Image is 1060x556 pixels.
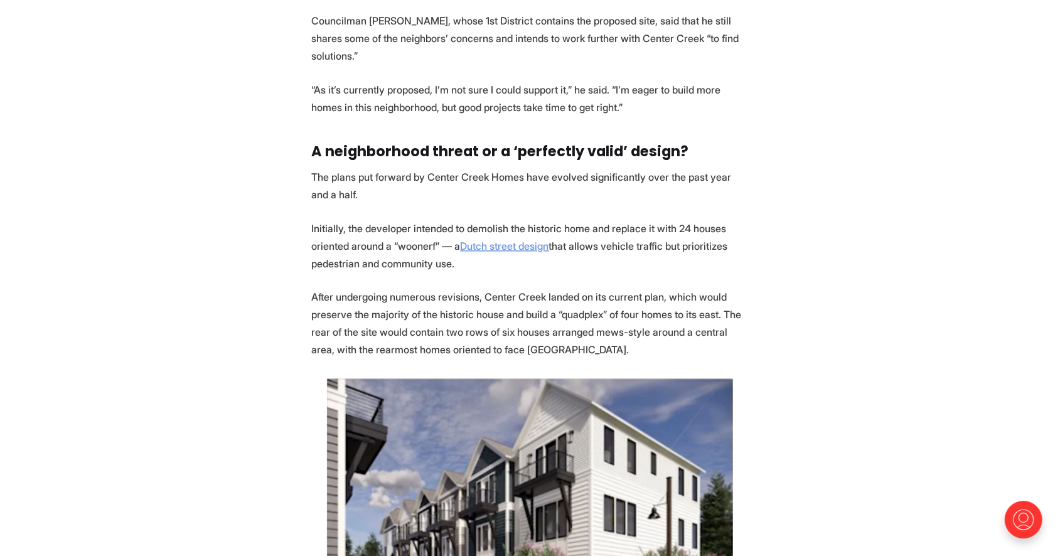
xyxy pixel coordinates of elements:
p: “As it’s currently proposed, I’m not sure I could support it,” he said. “I’m eager to build more ... [312,81,749,116]
iframe: portal-trigger [994,495,1060,556]
strong: A neighborhood threat or a ‘perfectly valid’ design? [312,141,689,161]
p: After undergoing numerous revisions, Center Creek landed on its current plan, which would preserv... [312,288,749,358]
p: The plans put forward by Center Creek Homes have evolved significantly over the past year and a h... [312,168,749,203]
a: Dutch street design [461,240,549,252]
p: Councilman [PERSON_NAME], whose 1st District contains the proposed site, said that he still share... [312,12,749,65]
p: Initially, the developer intended to demolish the historic home and replace it with 24 houses ori... [312,220,749,272]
